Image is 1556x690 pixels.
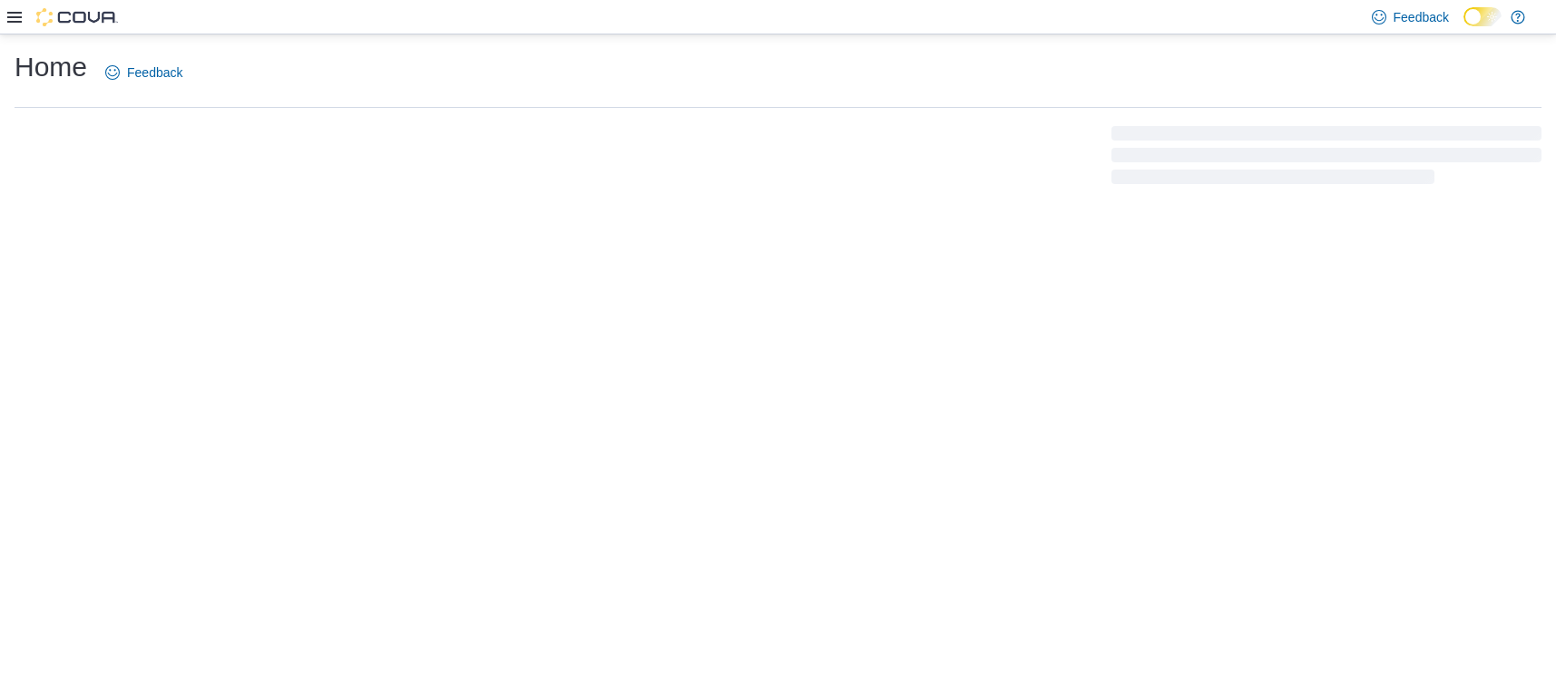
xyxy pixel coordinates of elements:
input: Dark Mode [1463,7,1502,26]
span: Dark Mode [1463,26,1464,27]
a: Feedback [98,54,190,91]
span: Feedback [127,63,182,82]
h1: Home [15,49,87,85]
span: Feedback [1394,8,1449,26]
img: Cova [36,8,118,26]
span: Loading [1111,130,1541,188]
